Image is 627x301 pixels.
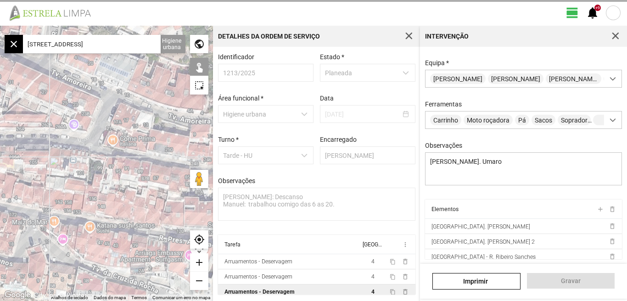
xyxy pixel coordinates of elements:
div: Arruamentos - Deservagem [224,289,295,295]
label: Turno * [218,136,239,143]
span: delete_outline [402,258,409,265]
span: Gravar [532,277,610,284]
div: add [190,253,208,272]
a: Termos [131,295,147,300]
div: public [190,35,208,53]
button: Dados do mapa [94,295,126,301]
span: 4 [371,289,375,295]
span: [PERSON_NAME] [488,73,543,84]
span: view_day [565,6,579,20]
a: Imprimir [432,273,520,290]
label: Observações [425,142,462,149]
label: Equipa * [425,59,449,67]
input: Pesquise por local [23,35,161,53]
label: Data [320,95,334,102]
span: content_copy [390,289,396,295]
span: Pá [515,115,529,125]
span: 4 [371,258,375,265]
span: delete_outline [608,223,616,230]
label: Identificador [218,53,254,61]
div: remove [190,272,208,290]
button: content_copy [390,288,397,295]
span: [GEOGRAPHIC_DATA]. [PERSON_NAME] [431,223,530,230]
div: highlight_alt [190,76,208,95]
span: Carrinho [430,115,461,125]
button: content_copy [390,273,397,280]
button: content_copy [390,258,397,265]
span: more_vert [402,241,409,248]
label: Observações [218,177,255,184]
div: Higiene urbana [158,35,185,53]
span: [GEOGRAPHIC_DATA]. [PERSON_NAME] 2 [431,239,535,245]
label: Encarregado [320,136,357,143]
span: delete_outline [402,273,409,280]
div: [GEOGRAPHIC_DATA] [363,241,382,248]
div: Detalhes da Ordem de Serviço [218,33,320,39]
span: content_copy [390,274,396,280]
span: 4 [371,273,375,280]
span: [PERSON_NAME] [546,73,601,84]
span: notifications [586,6,599,20]
span: content_copy [390,259,396,265]
a: Comunicar um erro no mapa [152,295,210,300]
label: Ferramentas [425,100,462,108]
div: Intervenção [425,33,469,39]
img: file [6,5,101,21]
div: close [5,35,23,53]
span: Soprador [558,115,591,125]
span: delete_outline [608,238,616,245]
span: [GEOGRAPHIC_DATA] - R. Ribeiro Sanches [431,254,536,260]
div: +9 [594,5,601,11]
label: Área funcional * [218,95,263,102]
span: delete_outline [608,253,616,260]
div: Arruamentos - Deservagem [224,258,292,265]
div: touch_app [190,58,208,76]
a: Abrir esta área no Google Maps (abre uma nova janela) [2,289,33,301]
span: delete_outline [608,206,616,213]
span: [PERSON_NAME] [430,73,486,84]
span: Moto roçadora [464,115,513,125]
button: Arraste o Pegman para o mapa para abrir o Street View [190,170,208,188]
label: Estado * [320,53,344,61]
div: Arruamentos - Deservagem [224,273,292,280]
span: add [596,206,604,213]
button: Gravar [527,273,615,289]
span: Sacos [532,115,555,125]
div: Elementos [431,206,459,212]
img: Google [2,289,33,301]
div: Tarefa [224,241,241,248]
div: my_location [190,230,208,249]
span: delete_outline [402,288,409,295]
